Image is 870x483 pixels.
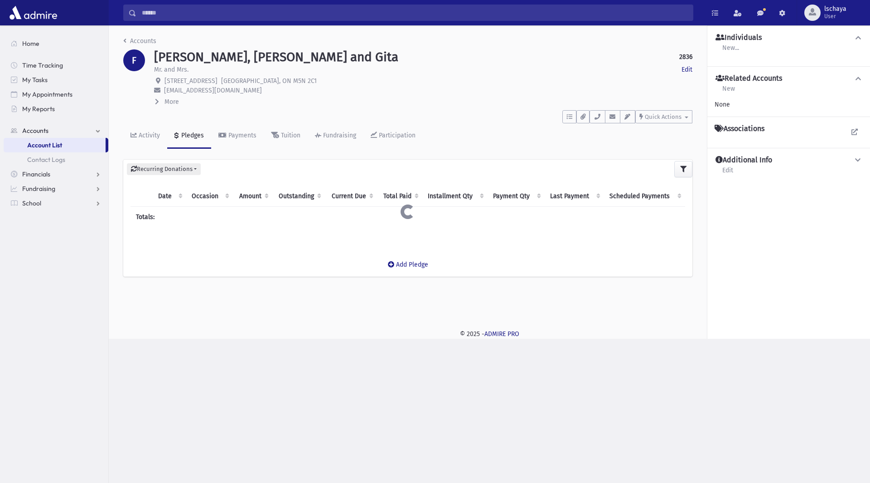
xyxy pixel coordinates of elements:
[4,102,108,116] a: My Reports
[179,132,204,139] div: Pledges
[545,186,604,207] th: Last Payment
[123,123,167,149] a: Activity
[127,163,201,175] button: Recurring Donations
[130,206,233,227] th: Totals:
[377,132,416,139] div: Participation
[7,4,59,22] img: AdmirePro
[715,156,772,165] h4: Additional Info
[4,167,108,181] a: Financials
[377,186,422,207] th: Total Paid
[715,74,863,83] button: Related Accounts
[4,36,108,51] a: Home
[154,49,398,65] h1: [PERSON_NAME], [PERSON_NAME] and Gita
[715,33,863,43] button: Individuals
[681,65,692,74] a: Edit
[715,100,863,109] div: None
[123,49,145,71] div: F
[22,90,72,98] span: My Appointments
[824,5,846,13] span: lschaya
[488,186,545,207] th: Payment Qty
[715,156,863,165] button: Additional Info
[164,87,262,94] span: [EMAIL_ADDRESS][DOMAIN_NAME]
[279,132,300,139] div: Tuition
[154,97,180,107] button: More
[22,76,48,84] span: My Tasks
[484,330,519,338] a: ADMIRE PRO
[422,186,488,207] th: Installment Qty
[722,83,735,100] a: New
[164,98,179,106] span: More
[4,152,108,167] a: Contact Logs
[715,74,782,83] h4: Related Accounts
[22,127,48,135] span: Accounts
[154,65,188,74] p: Mr. and Mrs.
[233,186,272,207] th: Amount
[227,132,256,139] div: Payments
[381,254,435,276] a: Add Pledge
[22,185,55,193] span: Fundraising
[22,105,55,113] span: My Reports
[123,36,156,49] nav: breadcrumb
[4,58,108,73] a: Time Tracking
[722,165,734,181] a: Edit
[22,61,63,69] span: Time Tracking
[4,196,108,210] a: School
[123,37,156,45] a: Accounts
[325,186,377,207] th: Current Due
[27,156,65,164] span: Contact Logs
[715,124,764,133] h4: Associations
[4,181,108,196] a: Fundraising
[164,77,217,85] span: [STREET_ADDRESS]
[604,186,685,207] th: Scheduled Payments
[4,123,108,138] a: Accounts
[722,43,739,59] a: New...
[308,123,363,149] a: Fundraising
[4,138,106,152] a: Account List
[153,186,186,207] th: Date
[136,5,693,21] input: Search
[824,13,846,20] span: User
[321,132,356,139] div: Fundraising
[645,113,681,120] span: Quick Actions
[363,123,423,149] a: Participation
[679,52,692,62] strong: 2836
[186,186,233,207] th: Occasion
[4,73,108,87] a: My Tasks
[272,186,325,207] th: Outstanding
[635,110,692,123] button: Quick Actions
[137,132,160,139] div: Activity
[27,141,62,149] span: Account List
[22,199,41,207] span: School
[167,123,211,149] a: Pledges
[4,87,108,102] a: My Appointments
[715,33,762,43] h4: Individuals
[22,170,50,178] span: Financials
[264,123,308,149] a: Tuition
[123,329,855,339] div: © 2025 -
[211,123,264,149] a: Payments
[221,77,317,85] span: [GEOGRAPHIC_DATA], ON M5N 2C1
[22,39,39,48] span: Home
